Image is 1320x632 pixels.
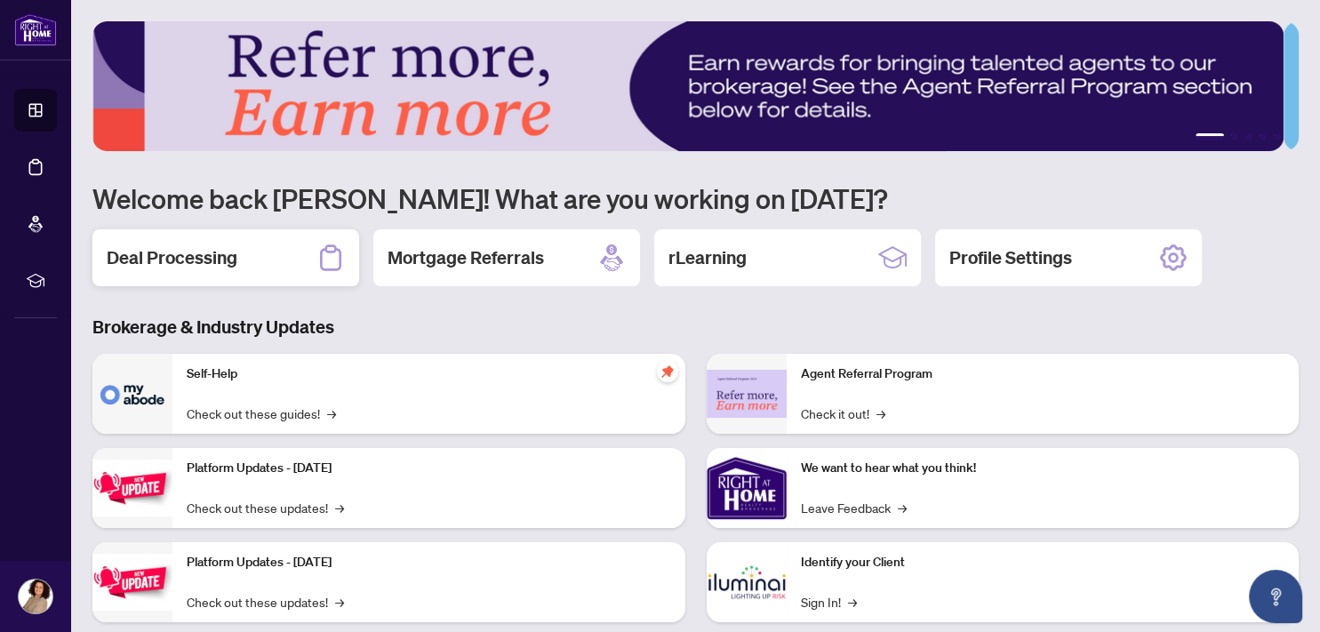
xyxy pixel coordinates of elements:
[107,245,237,270] h2: Deal Processing
[707,542,787,622] img: Identify your Client
[187,459,671,478] p: Platform Updates - [DATE]
[187,553,671,572] p: Platform Updates - [DATE]
[707,448,787,528] img: We want to hear what you think!
[327,404,336,423] span: →
[92,354,172,434] img: Self-Help
[801,553,1285,572] p: Identify your Client
[1245,133,1252,140] button: 3
[388,245,544,270] h2: Mortgage Referrals
[949,245,1072,270] h2: Profile Settings
[657,361,678,382] span: pushpin
[1260,133,1267,140] button: 4
[92,554,172,610] img: Platform Updates - July 8, 2025
[668,245,747,270] h2: rLearning
[876,404,885,423] span: →
[801,364,1285,384] p: Agent Referral Program
[801,592,857,612] a: Sign In!→
[1274,133,1281,140] button: 5
[335,592,344,612] span: →
[187,592,344,612] a: Check out these updates!→
[187,404,336,423] a: Check out these guides!→
[92,460,172,516] img: Platform Updates - July 21, 2025
[1249,570,1302,623] button: Open asap
[1196,133,1224,140] button: 1
[801,404,885,423] a: Check it out!→
[187,364,671,384] p: Self-Help
[19,580,52,613] img: Profile Icon
[92,181,1299,215] h1: Welcome back [PERSON_NAME]! What are you working on [DATE]?
[187,498,344,517] a: Check out these updates!→
[801,459,1285,478] p: We want to hear what you think!
[92,21,1284,151] img: Slide 0
[92,315,1299,340] h3: Brokerage & Industry Updates
[801,498,907,517] a: Leave Feedback→
[898,498,907,517] span: →
[1231,133,1238,140] button: 2
[14,13,57,46] img: logo
[335,498,344,517] span: →
[848,592,857,612] span: →
[707,370,787,419] img: Agent Referral Program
